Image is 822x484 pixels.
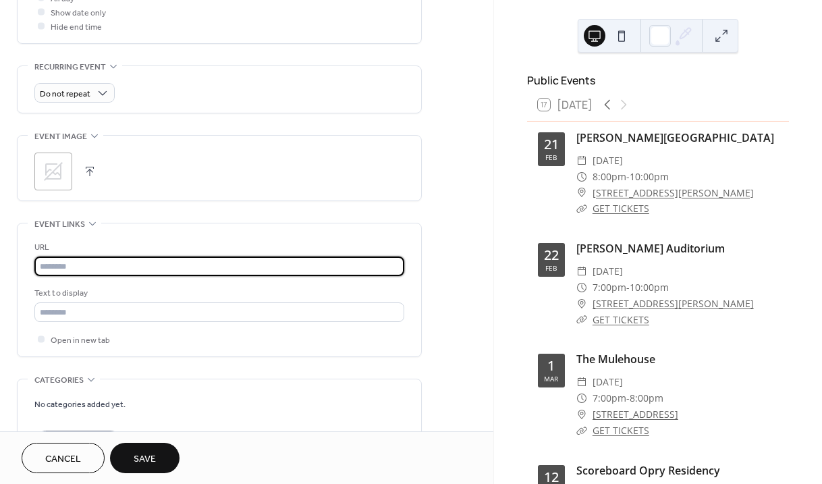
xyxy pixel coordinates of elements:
div: ​ [576,406,587,423]
div: 1 [547,359,555,373]
span: Do not repeat [40,86,90,102]
span: [DATE] [593,374,623,390]
span: 8:00pm [593,169,626,185]
span: [DATE] [593,263,623,279]
span: - [626,279,630,296]
a: GET TICKETS [593,313,649,326]
div: ​ [576,296,587,312]
span: - [626,169,630,185]
span: 7:00pm [593,279,626,296]
span: 10:00pm [630,169,669,185]
div: Feb [545,154,557,161]
div: Public Events [527,72,789,88]
span: Recurring event [34,60,106,74]
div: ​ [576,200,587,217]
div: ​ [576,153,587,169]
div: ​ [576,312,587,328]
a: GET TICKETS [593,202,649,215]
a: The Mulehouse [576,352,655,367]
button: Save [110,443,180,473]
a: [STREET_ADDRESS][PERSON_NAME] [593,185,754,201]
a: [PERSON_NAME][GEOGRAPHIC_DATA] [576,130,774,145]
div: Mar [544,375,558,382]
a: [PERSON_NAME] Auditorium [576,241,725,256]
div: URL [34,240,402,254]
span: Cancel [45,452,81,466]
div: 12 [544,470,559,484]
span: Event links [34,217,85,232]
span: - [626,390,630,406]
span: 7:00pm [593,390,626,406]
span: 8:00pm [630,390,663,406]
div: ​ [576,423,587,439]
span: Hide end time [51,20,102,34]
span: Event image [34,130,87,144]
span: 10:00pm [630,279,669,296]
div: Text to display [34,286,402,300]
button: Add Category [34,431,122,453]
span: No categories added yet. [34,398,126,412]
button: Cancel [22,443,105,473]
div: Feb [545,265,557,271]
span: Save [134,452,156,466]
a: Scoreboard Opry Residency [576,463,720,478]
span: [DATE] [593,153,623,169]
div: ​ [576,185,587,201]
div: ​ [576,263,587,279]
div: ​ [576,169,587,185]
span: Show date only [51,6,106,20]
a: [STREET_ADDRESS][PERSON_NAME] [593,296,754,312]
div: ​ [576,390,587,406]
div: ​ [576,279,587,296]
span: Categories [34,373,84,387]
div: 22 [544,248,559,262]
div: ​ [576,374,587,390]
a: GET TICKETS [593,424,649,437]
a: [STREET_ADDRESS] [593,406,678,423]
div: 21 [544,138,559,151]
div: ; [34,153,72,190]
span: Open in new tab [51,333,110,348]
